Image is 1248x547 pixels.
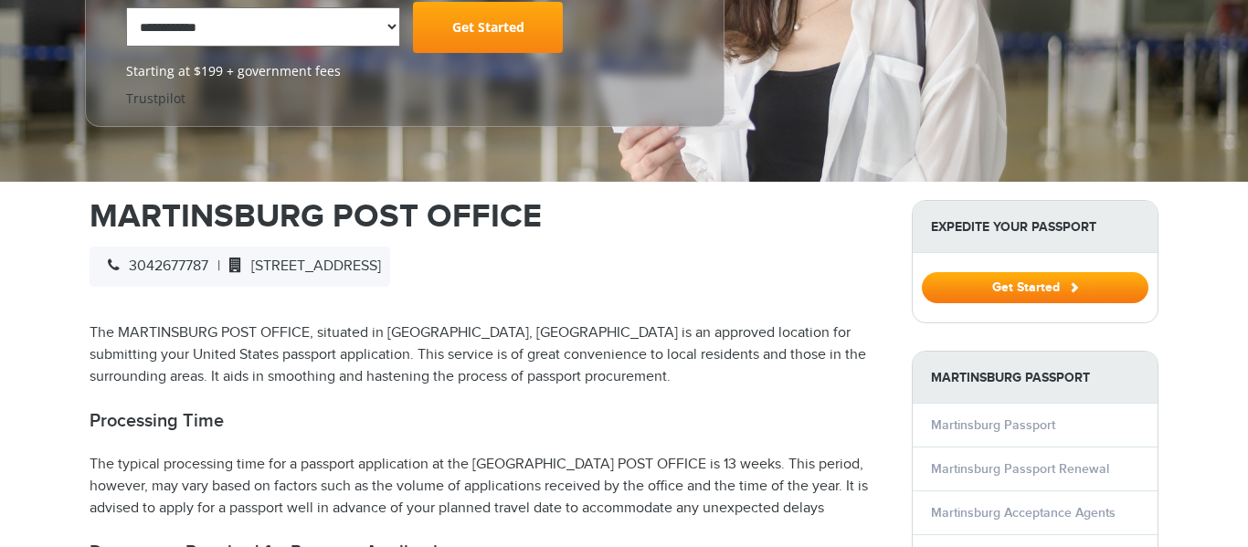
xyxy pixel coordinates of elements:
[126,89,185,107] a: Trustpilot
[922,279,1148,294] a: Get Started
[931,461,1109,477] a: Martinsburg Passport Renewal
[90,410,884,432] h2: Processing Time
[90,247,390,287] div: |
[220,258,381,275] span: [STREET_ADDRESS]
[931,417,1055,433] a: Martinsburg Passport
[126,62,683,80] span: Starting at $199 + government fees
[99,258,208,275] span: 3042677787
[90,322,884,388] p: The MARTINSBURG POST OFFICE, situated in [GEOGRAPHIC_DATA], [GEOGRAPHIC_DATA] is an approved loca...
[922,272,1148,303] button: Get Started
[90,454,884,520] p: The typical processing time for a passport application at the [GEOGRAPHIC_DATA] POST OFFICE is 13...
[413,2,563,53] a: Get Started
[913,201,1158,253] strong: Expedite Your Passport
[913,352,1158,404] strong: Martinsburg Passport
[90,200,884,233] h1: MARTINSBURG POST OFFICE
[931,505,1116,521] a: Martinsburg Acceptance Agents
